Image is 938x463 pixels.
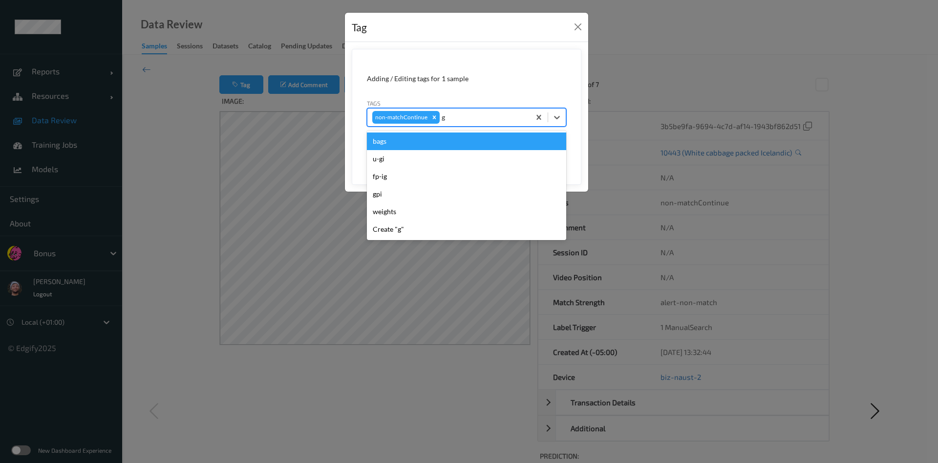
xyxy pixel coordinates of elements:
div: Create "g" [367,220,566,238]
label: Tags [367,99,381,108]
div: Tag [352,20,367,35]
div: u-gi [367,150,566,168]
div: weights [367,203,566,220]
div: non-matchContinue [372,111,429,124]
div: Adding / Editing tags for 1 sample [367,74,566,84]
div: bags [367,132,566,150]
button: Close [571,20,585,34]
div: fp-ig [367,168,566,185]
div: gpi [367,185,566,203]
div: Remove non-matchContinue [429,111,440,124]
